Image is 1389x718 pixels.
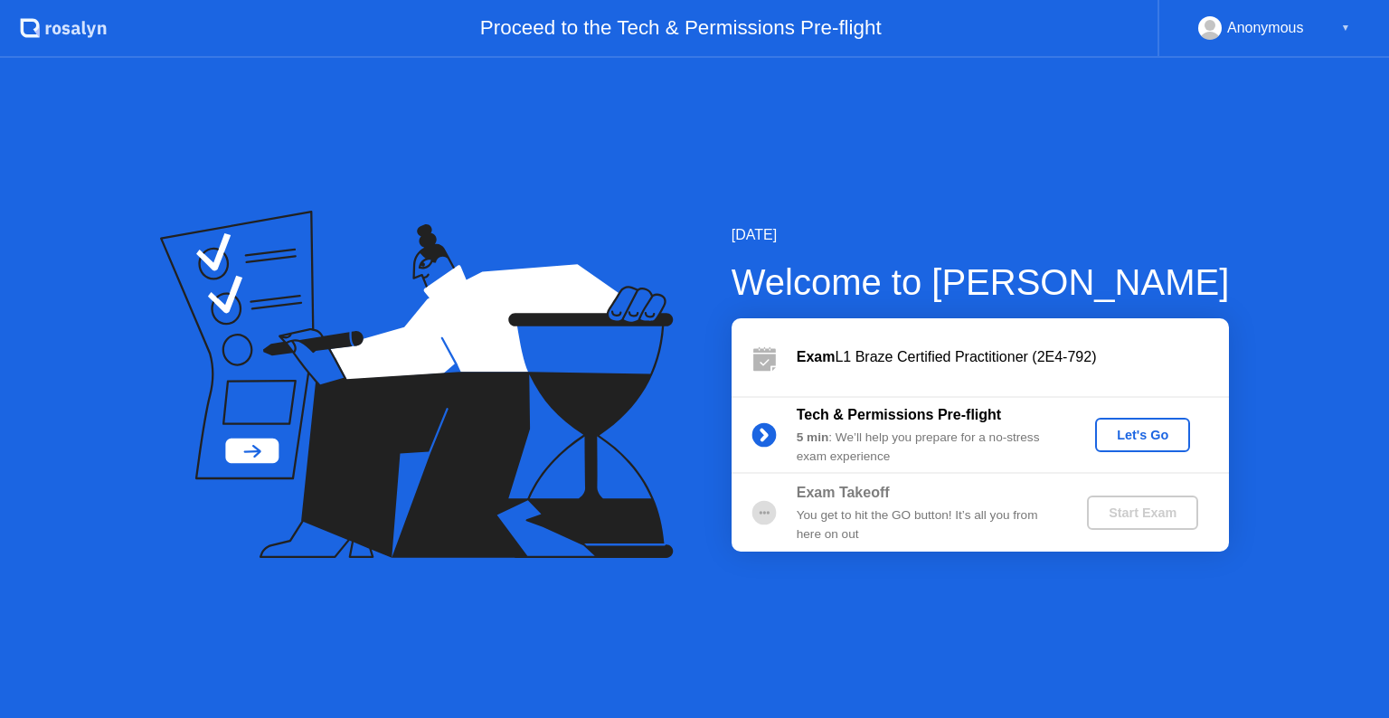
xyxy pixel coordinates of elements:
div: Anonymous [1227,16,1304,40]
button: Start Exam [1087,496,1198,530]
div: Start Exam [1094,505,1191,520]
div: [DATE] [732,224,1230,246]
div: ▼ [1341,16,1350,40]
div: : We’ll help you prepare for a no-stress exam experience [797,429,1057,466]
b: 5 min [797,430,829,444]
b: Exam [797,349,836,364]
b: Tech & Permissions Pre-flight [797,407,1001,422]
b: Exam Takeoff [797,485,890,500]
div: You get to hit the GO button! It’s all you from here on out [797,506,1057,543]
button: Let's Go [1095,418,1190,452]
div: L1 Braze Certified Practitioner (2E4-792) [797,346,1229,368]
div: Welcome to [PERSON_NAME] [732,255,1230,309]
div: Let's Go [1102,428,1183,442]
